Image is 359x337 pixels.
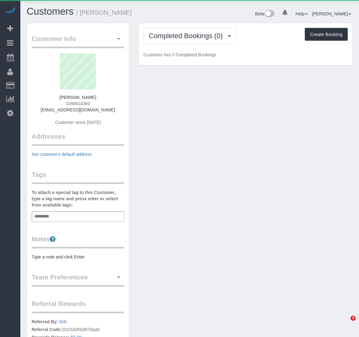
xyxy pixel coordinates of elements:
[66,101,90,106] span: 3366814360
[32,326,62,333] label: Referral Code:
[60,95,96,100] strong: [PERSON_NAME]
[32,234,124,248] legend: Notes
[143,28,236,44] button: Completed Bookings (0)
[76,9,132,16] small: / [PERSON_NAME]
[32,273,124,287] legend: Team Preferences
[32,299,124,313] legend: Referral Rewards
[59,319,66,324] a: N/A
[312,11,351,16] a: [PERSON_NAME]
[32,189,124,208] label: To attach a special tag to this Customer, type a tag name and press enter or select from availabl...
[41,107,115,112] a: [EMAIL_ADDRESS][DOMAIN_NAME]
[264,10,274,18] img: New interface
[4,6,16,15] img: Automaid Logo
[255,11,275,16] a: Beta
[55,120,101,125] span: Customer since [DATE]
[32,170,124,184] legend: Tags
[149,32,226,40] span: Completed Bookings (0)
[32,152,92,157] a: Set customer's default address
[295,11,308,16] a: Help
[338,316,353,331] iframe: Intercom live chat
[32,319,58,325] label: Referred By:
[351,316,356,321] span: 3
[305,28,348,41] button: Create Booking
[143,52,348,58] p: Customer has 0 Completed Bookings
[32,254,124,260] pre: Type a note and click Enter
[27,6,74,17] a: Customers
[32,34,124,48] legend: Customer Info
